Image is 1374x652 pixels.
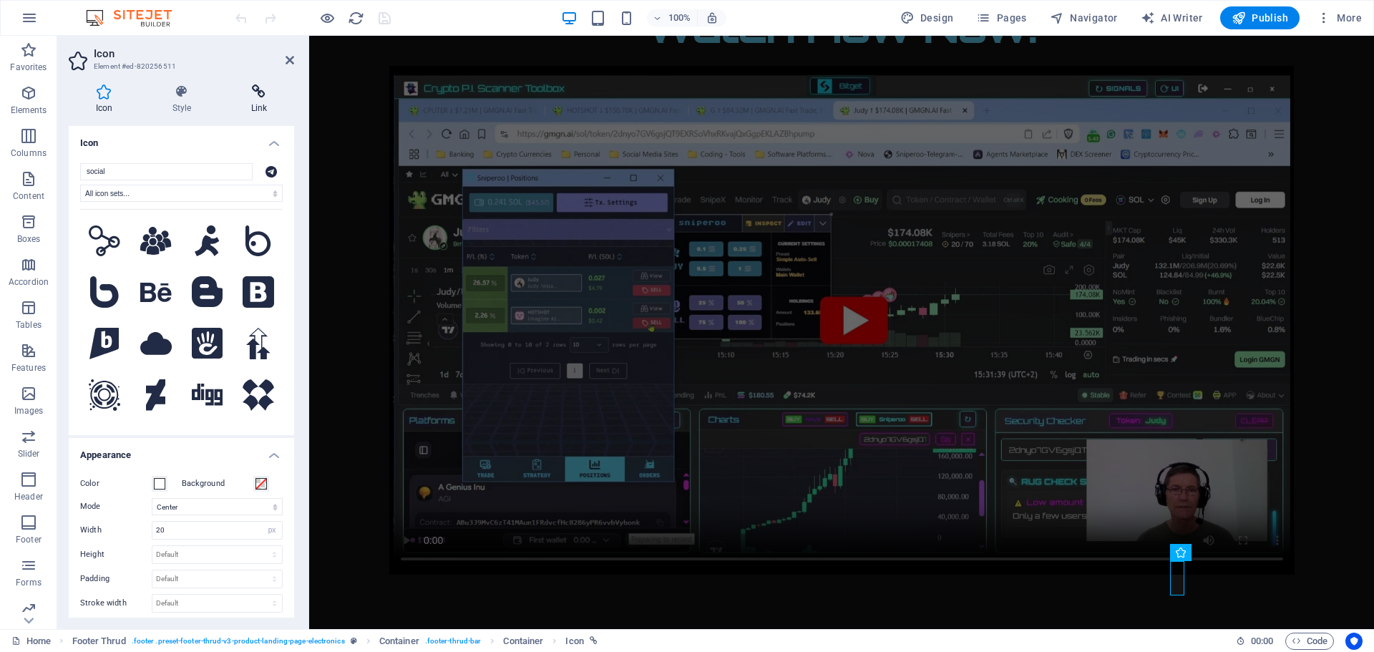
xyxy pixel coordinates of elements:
[80,217,129,266] button: Ui Social Link (IcoFont)
[1345,633,1363,650] button: Usercentrics
[503,633,543,650] span: Click to select. Double-click to edit
[379,633,419,650] span: Click to select. Double-click to edit
[11,104,47,116] p: Elements
[182,475,253,492] label: Background
[1261,636,1263,646] span: :
[1317,11,1362,25] span: More
[9,276,49,288] p: Accordion
[1292,633,1327,650] span: Code
[16,534,42,545] p: Footer
[14,405,44,417] p: Images
[132,371,180,419] button: Social Deviantart (IcoFont)
[183,319,232,368] button: Social Concrete5 (IcoFont)
[309,36,1374,629] iframe: To enrich screen reader interactions, please activate Accessibility in Grammarly extension settings
[1251,633,1273,650] span: 00 00
[14,491,43,502] p: Header
[1135,6,1209,29] button: AI Writer
[1220,6,1300,29] button: Publish
[132,633,345,650] span: . footer .preset-footer-thrud-v3-product-landing-page-electronics
[80,319,129,368] button: Social Brightkite (IcoFont)
[69,84,145,115] h4: Icon
[590,637,598,645] i: This element is linked
[1050,11,1118,25] span: Navigator
[1285,633,1334,650] button: Code
[260,163,283,180] div: Social Telegram (IcoFont)
[1311,6,1368,29] button: More
[72,633,126,650] span: Click to select. Double-click to edit
[183,371,232,419] button: Social Digg (IcoFont)
[132,268,180,316] button: Social Behance (IcoFont)
[18,448,40,459] p: Slider
[16,577,42,588] p: Forms
[80,268,129,316] button: Social Bebo (IcoFont)
[69,126,294,152] h4: Icon
[132,217,180,266] button: Users Social (IcoFont)
[80,163,253,180] input: Search icons (square, star half, etc.)
[1044,6,1124,29] button: Navigator
[132,319,180,368] button: Social Cloudapp (IcoFont)
[1141,11,1203,25] span: AI Writer
[10,62,47,73] p: Favorites
[234,217,283,266] button: Social Badoo (IcoFont)
[565,633,583,650] span: Click to select. Double-click to edit
[94,47,294,60] h2: Icon
[80,498,152,515] label: Mode
[351,637,357,645] i: This element is a customizable preset
[17,233,41,245] p: Boxes
[80,575,152,583] label: Padding
[234,371,283,419] button: Social Dotcms (IcoFont)
[145,84,224,115] h4: Style
[80,526,152,534] label: Width
[80,550,152,558] label: Height
[80,371,129,419] button: Social Designfloat (IcoFont)
[234,268,283,316] button: Social Bootstrap (IcoFont)
[1232,11,1288,25] span: Publish
[11,633,51,650] a: Click to cancel selection. Double-click to open Pages
[234,319,283,368] button: Social Designbump (IcoFont)
[80,599,152,607] label: Stroke width
[80,475,152,492] label: Color
[94,60,265,73] h3: Element #ed-820256511
[224,84,294,115] h4: Link
[69,438,294,464] h4: Appearance
[11,147,47,159] p: Columns
[1236,633,1274,650] h6: Session time
[183,217,232,266] button: Social Aim (IcoFont)
[13,190,44,202] p: Content
[16,319,42,331] p: Tables
[72,633,598,650] nav: breadcrumb
[425,633,482,650] span: . footer-thrud-bar
[183,268,232,316] button: Social Blogger (IcoFont)
[11,362,46,374] p: Features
